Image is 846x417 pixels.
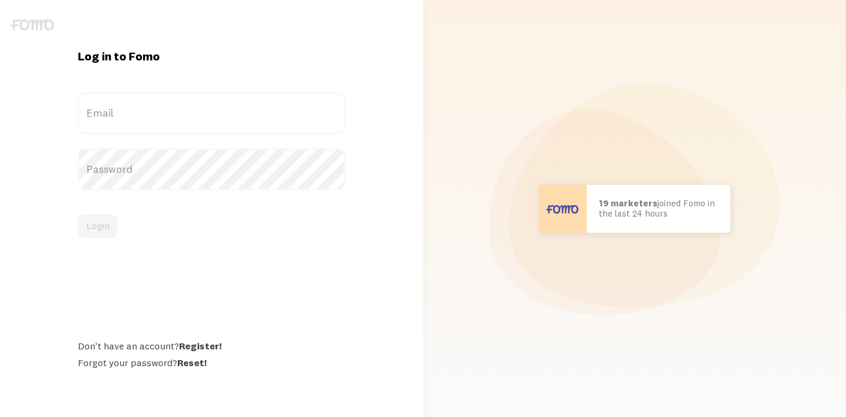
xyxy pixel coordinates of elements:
[599,199,718,218] p: joined Fomo in the last 24 hours
[177,357,207,369] a: Reset!
[78,48,345,64] h1: Log in to Fomo
[599,197,657,209] b: 19 marketers
[179,340,222,352] a: Register!
[78,357,345,369] div: Forgot your password?
[78,92,345,134] label: Email
[78,340,345,352] div: Don't have an account?
[78,148,345,190] label: Password
[11,19,54,31] img: fomo-logo-gray-b99e0e8ada9f9040e2984d0d95b3b12da0074ffd48d1e5cb62ac37fc77b0b268.svg
[539,185,587,233] img: User avatar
